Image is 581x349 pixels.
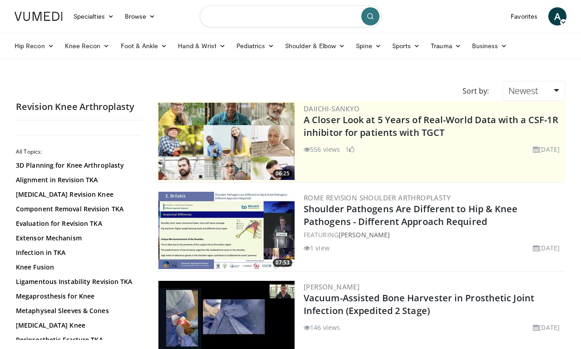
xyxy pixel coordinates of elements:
a: 3D Planning for Knee Arthroplasty [16,161,138,170]
a: Daiichi-Sankyo [304,104,360,113]
li: 1 view [304,243,330,253]
a: Sports [387,37,426,55]
a: Spine [350,37,386,55]
input: Search topics, interventions [200,5,381,27]
a: Ligamentous Instability Revision TKA [16,277,138,286]
a: 06:25 [158,103,295,180]
a: [MEDICAL_DATA] Knee [16,321,138,330]
a: Alignment in Revision TKA [16,175,138,184]
li: [DATE] [533,323,560,332]
h2: All Topics: [16,148,141,155]
a: Foot & Ankle [115,37,173,55]
a: Browse [119,7,161,25]
div: FEATURING [304,230,563,239]
li: 556 views [304,145,340,154]
a: Pediatrics [231,37,280,55]
a: Metaphyseal Sleeves & Cones [16,306,138,315]
a: Knee Fusion [16,263,138,272]
a: [MEDICAL_DATA] Revision Knee [16,190,138,199]
li: [DATE] [533,145,560,154]
li: 146 views [304,323,340,332]
a: Hip Recon [9,37,59,55]
a: Shoulder & Elbow [280,37,350,55]
a: Periprosthetic Fracture TKA [16,335,138,344]
a: Rome Revision Shoulder Arthroplasty [304,193,451,202]
a: [PERSON_NAME] [339,230,390,239]
a: Component Removal Revision TKA [16,204,138,214]
a: A Closer Look at 5 Years of Real-World Data with a CSF-1R inhibitor for patients with TGCT [304,114,558,139]
a: Extensor Mechanism [16,234,138,243]
span: 07:53 [273,259,292,267]
a: Newest [502,81,565,101]
h2: Revision Knee Arthroplasty [16,101,143,113]
a: Shoulder Pathogens Are Different to Hip & Knee Pathogens - Different Approach Required [304,203,518,228]
a: Infection in TKA [16,248,138,257]
a: A [548,7,566,25]
a: 07:53 [158,192,295,269]
a: Specialties [68,7,119,25]
a: Evaluation for Revision TKA [16,219,138,228]
img: 6a7d116b-e731-469b-a02b-077c798815a2.300x170_q85_crop-smart_upscale.jpg [158,192,295,269]
a: Favorites [505,7,543,25]
a: Trauma [425,37,467,55]
a: Business [467,37,513,55]
span: 06:25 [273,170,292,178]
li: 1 [345,145,355,154]
a: Hand & Wrist [172,37,231,55]
img: VuMedi Logo [15,12,63,21]
span: Newest [508,85,538,97]
a: [PERSON_NAME] [304,282,359,291]
a: Vacuum-Assisted Bone Harvester in Prosthetic Joint Infection (Expedited 2 Stage) [304,292,534,317]
a: Megaprosthesis for Knee [16,292,138,301]
a: Knee Recon [59,37,115,55]
img: 93c22cae-14d1-47f0-9e4a-a244e824b022.png.300x170_q85_crop-smart_upscale.jpg [158,103,295,180]
div: Sort by: [456,81,496,101]
li: [DATE] [533,243,560,253]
